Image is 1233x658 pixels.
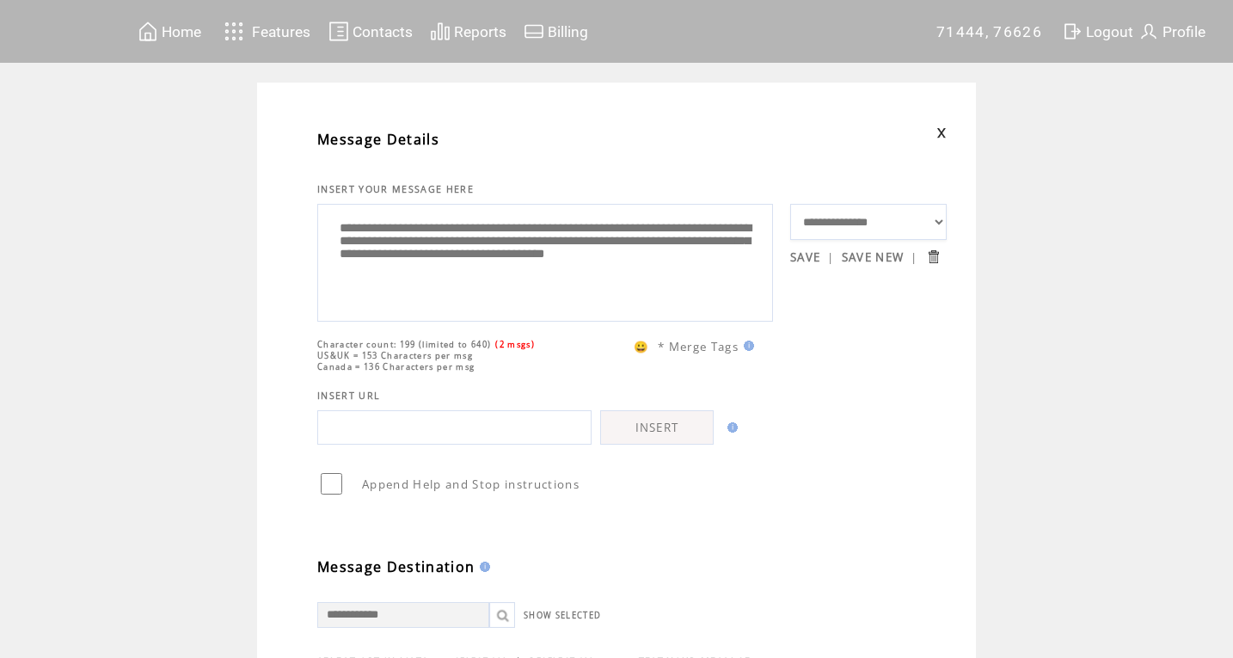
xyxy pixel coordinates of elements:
img: contacts.svg [328,21,349,42]
span: Features [252,23,310,40]
span: Canada = 136 Characters per msg [317,361,475,372]
a: Home [135,18,204,45]
span: Reports [454,23,506,40]
a: Contacts [326,18,415,45]
a: SAVE NEW [842,249,905,265]
img: chart.svg [430,21,451,42]
img: features.svg [219,17,249,46]
span: 71444, 76626 [936,23,1042,40]
span: Home [162,23,201,40]
span: Append Help and Stop instructions [362,477,580,492]
img: help.gif [739,341,754,351]
span: US&UK = 153 Characters per msg [317,350,473,361]
img: help.gif [722,422,738,433]
span: Character count: 199 (limited to 640) [317,339,491,350]
a: SHOW SELECTED [524,610,601,621]
span: Logout [1086,23,1133,40]
span: (2 msgs) [495,339,535,350]
span: Contacts [353,23,413,40]
span: Billing [548,23,588,40]
a: Profile [1136,18,1208,45]
span: Message Destination [317,557,475,576]
img: help.gif [475,562,490,572]
img: home.svg [138,21,158,42]
span: INSERT URL [317,390,380,402]
a: Logout [1059,18,1136,45]
span: INSERT YOUR MESSAGE HERE [317,183,474,195]
span: Message Details [317,130,439,149]
img: creidtcard.svg [524,21,544,42]
a: Features [217,15,314,48]
span: | [827,249,834,265]
a: SAVE [790,249,820,265]
span: | [911,249,917,265]
input: Submit [925,249,942,265]
span: 😀 [634,339,649,354]
a: Reports [427,18,509,45]
a: Billing [521,18,591,45]
span: * Merge Tags [658,339,739,354]
a: INSERT [600,410,714,445]
img: profile.svg [1138,21,1159,42]
span: Profile [1162,23,1205,40]
img: exit.svg [1062,21,1083,42]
